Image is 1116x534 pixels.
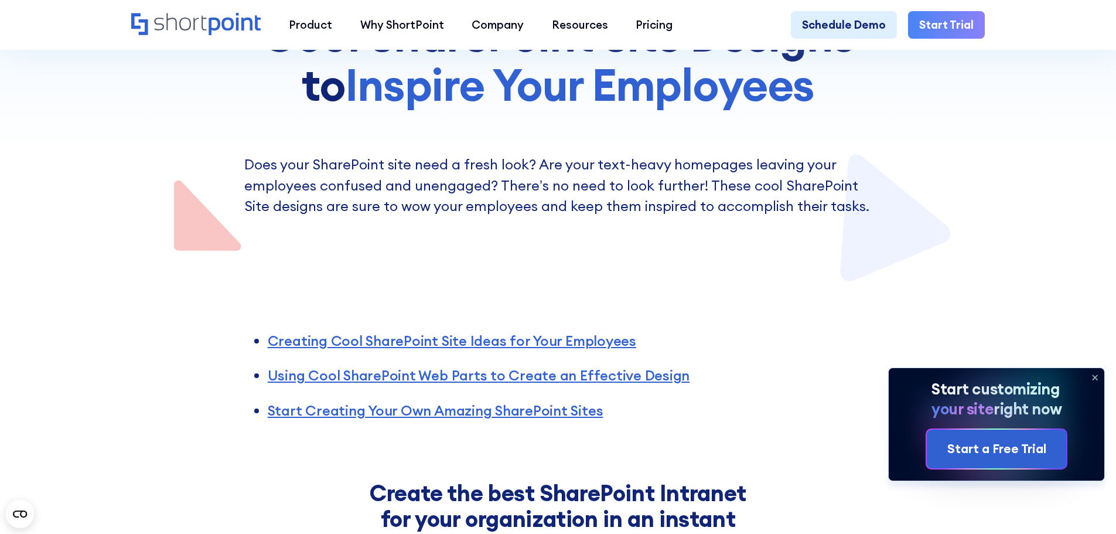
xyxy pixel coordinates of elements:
[458,11,538,39] a: Company
[275,11,346,39] a: Product
[345,56,814,113] span: Inspire Your Employees
[268,366,690,384] a: Using Cool SharePoint Web Parts to Create an Effective Design
[472,16,524,33] div: Company
[370,479,746,533] strong: Create the best SharePoint Intranet for your organization in an instant
[360,16,444,33] div: Why ShortPoint
[947,440,1046,458] div: Start a Free Trial
[346,11,458,39] a: Why ShortPoint
[268,332,636,349] a: Creating Cool SharePoint Site Ideas for Your Employees
[268,402,603,419] a: Start Creating Your Own Amazing SharePoint Sites
[791,11,897,39] a: Schedule Demo
[538,11,622,39] a: Resources
[289,16,332,33] div: Product
[552,16,608,33] div: Resources
[6,500,34,528] button: Open CMP widget
[636,16,673,33] div: Pricing
[927,430,1066,468] a: Start a Free Trial
[908,11,985,39] a: Start Trial
[622,11,687,39] a: Pricing
[244,154,872,217] p: Does your SharePoint site need a fresh look? Are your text-heavy homepages leaving your employees...
[244,11,872,110] h1: Cool SharePoint Site Designs to
[131,13,261,37] a: Home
